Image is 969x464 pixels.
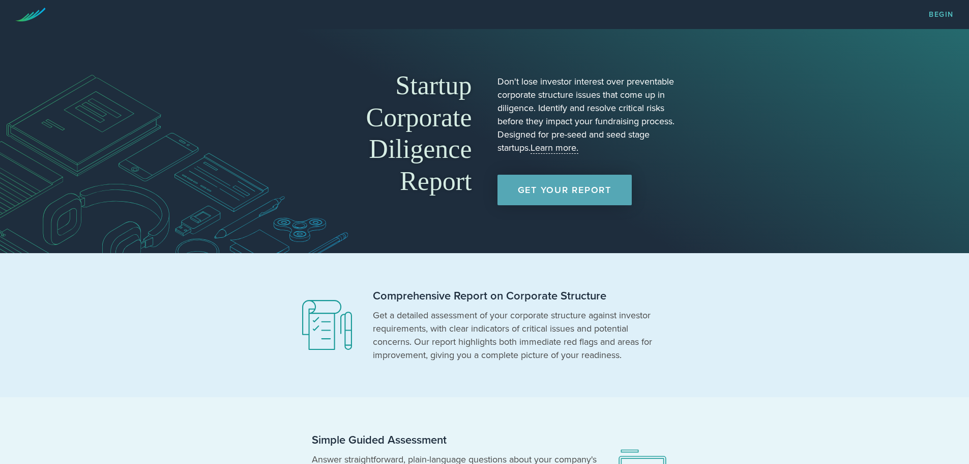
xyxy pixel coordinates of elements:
[312,433,597,448] h2: Simple Guided Assessment
[373,289,658,304] h2: Comprehensive Report on Corporate Structure
[291,70,472,197] h1: Startup Corporate Diligence Report
[531,142,578,154] a: Learn more.
[497,175,632,205] a: Get Your Report
[929,11,954,18] a: Begin
[497,75,678,154] p: Don't lose investor interest over preventable corporate structure issues that come up in diligenc...
[373,309,658,362] p: Get a detailed assessment of your corporate structure against investor requirements, with clear i...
